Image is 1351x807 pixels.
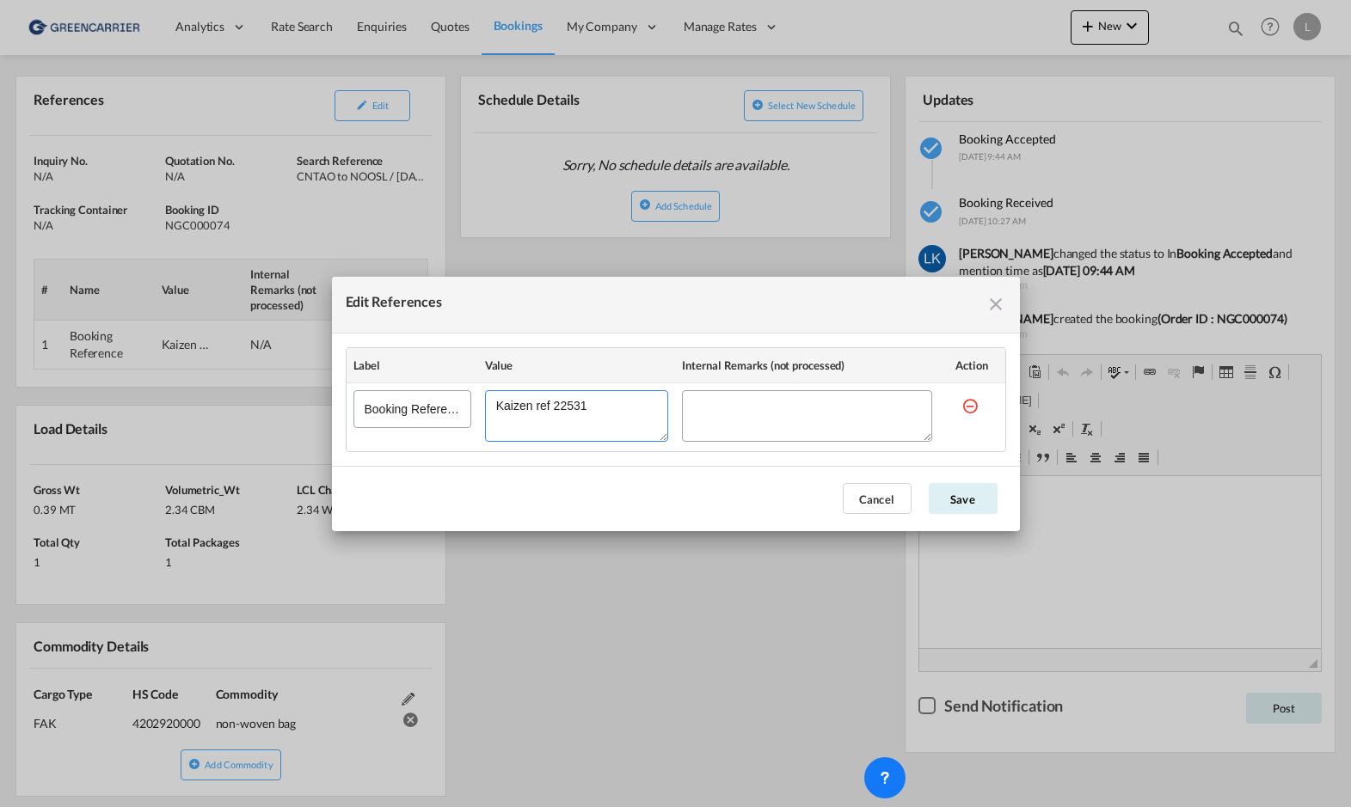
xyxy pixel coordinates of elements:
md-icon: icon-close fg-AAA8AD cursor [986,294,1006,315]
th: Value [478,348,676,383]
md-dialog: Edit References [332,277,1020,531]
button: Save [929,483,998,514]
th: Internal Remarks (not processed) [675,348,938,383]
body: Rikteksteditor, editor2 [17,17,384,35]
div: Edit References [346,290,443,319]
md-icon: icon-minus-circle-outline red-400-fg s20 cursor mr-5 [961,397,979,414]
th: Label [347,348,478,383]
th: Action [939,348,1005,383]
input: Booking Reference [353,390,471,428]
button: Cancel [843,483,912,514]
